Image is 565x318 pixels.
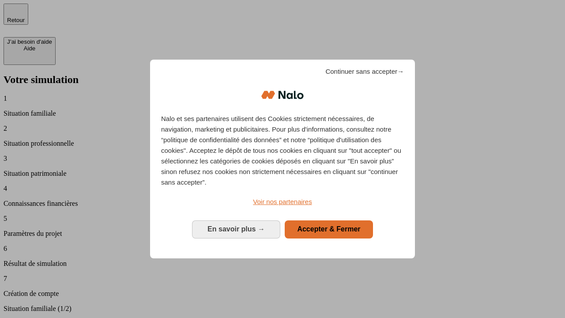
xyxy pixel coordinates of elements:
button: Accepter & Fermer: Accepter notre traitement des données et fermer [285,220,373,238]
p: Nalo et ses partenaires utilisent des Cookies strictement nécessaires, de navigation, marketing e... [161,114,404,188]
span: Voir nos partenaires [253,198,312,205]
span: En savoir plus → [207,225,265,233]
span: Continuer sans accepter→ [325,66,404,77]
a: Voir nos partenaires [161,197,404,207]
span: Accepter & Fermer [297,225,360,233]
div: Bienvenue chez Nalo Gestion du consentement [150,60,415,258]
img: Logo [261,82,304,108]
button: En savoir plus: Configurer vos consentements [192,220,280,238]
